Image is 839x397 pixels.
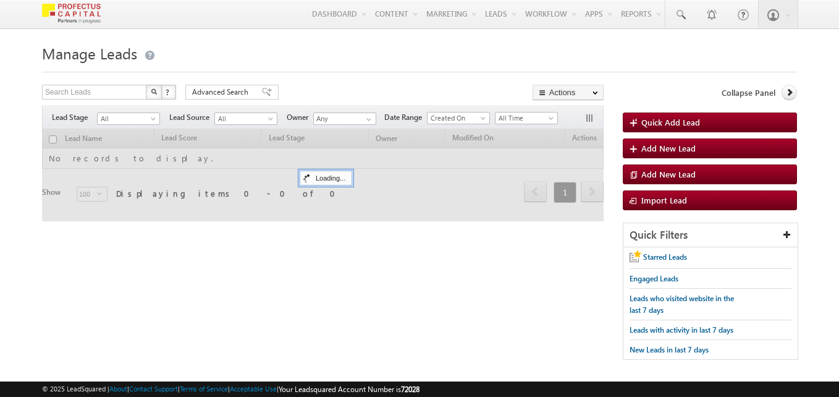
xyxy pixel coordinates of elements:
[641,143,696,153] span: Add New Lead
[98,113,156,124] span: All
[630,325,733,335] span: Leads with activity in last 7 days
[42,3,101,25] img: Custom Logo
[230,385,277,393] a: Acceptable Use
[52,112,97,123] span: Lead Stage
[279,385,419,394] span: Your Leadsquared Account Number is
[428,113,486,124] span: Created On
[42,43,137,63] span: Manage Leads
[214,113,277,125] a: All
[495,113,554,124] span: All Time
[401,385,419,394] span: 72028
[180,385,228,393] a: Terms of Service
[42,383,419,395] span: © 2025 LeadSquared | | | | |
[643,252,687,262] span: Starred Leads
[641,117,700,127] span: Quick Add Lead
[630,294,734,315] span: Leads who visited website in the last 7 days
[630,274,678,283] span: Engaged Leads
[215,113,274,124] span: All
[427,112,490,124] a: Created On
[630,345,709,354] span: New Leads in last 7 days
[161,85,176,100] button: ?
[384,112,427,123] span: Date Range
[151,88,157,95] img: Search
[722,87,775,98] span: Collapse Panel
[641,169,696,179] span: Add New Lead
[192,87,252,98] span: Advanced Search
[287,112,313,123] span: Owner
[313,113,376,125] input: Type to Search
[97,113,160,125] a: All
[300,171,352,186] div: Loading...
[641,195,687,205] span: Import Lead
[360,113,375,126] a: Show All Items
[166,87,171,97] span: ?
[169,112,214,123] span: Lead Source
[495,112,558,124] a: All Time
[533,85,604,100] button: Actions
[623,223,798,247] div: Quick Filters
[129,385,178,393] a: Contact Support
[109,385,127,393] a: About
